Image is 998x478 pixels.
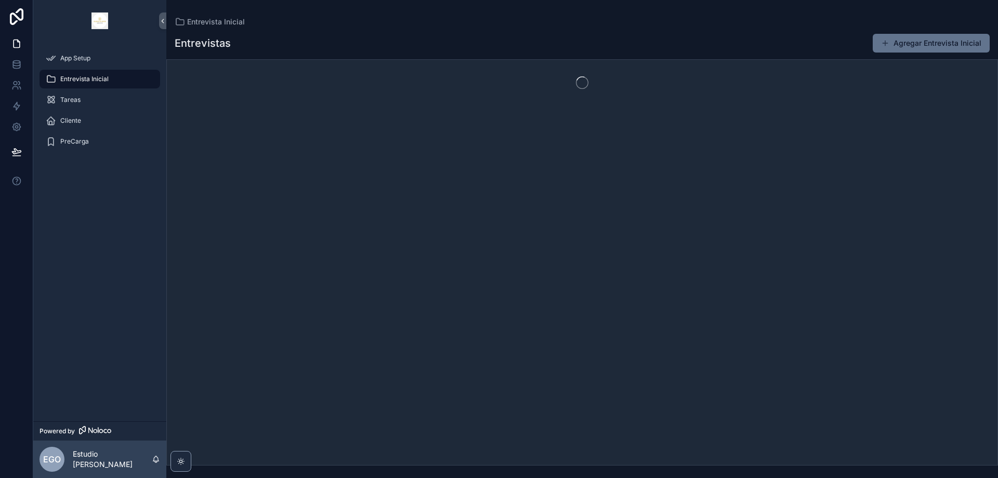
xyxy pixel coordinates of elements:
button: Agregar Entrevista Inicial [873,34,990,53]
span: Powered by [40,427,75,435]
span: Tareas [60,96,81,104]
div: scrollable content [33,42,166,164]
span: Cliente [60,117,81,125]
span: Entrevista Inicial [187,17,245,27]
span: PreCarga [60,137,89,146]
span: Entrevista Inicial [60,75,109,83]
a: Cliente [40,111,160,130]
h1: Entrevistas [175,36,231,50]
span: EGO [43,453,61,466]
a: Powered by [33,421,166,441]
span: App Setup [60,54,90,62]
a: Entrevista Inicial [175,17,245,27]
a: Tareas [40,91,160,109]
img: App logo [91,12,108,29]
a: Entrevista Inicial [40,70,160,88]
p: Estudio [PERSON_NAME] [73,449,152,470]
a: App Setup [40,49,160,68]
a: PreCarga [40,132,160,151]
